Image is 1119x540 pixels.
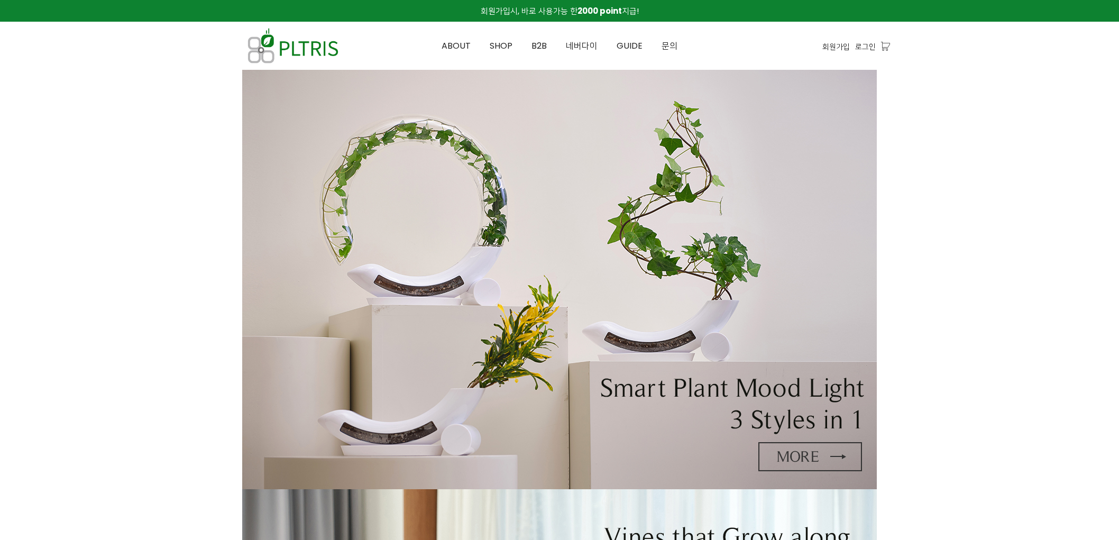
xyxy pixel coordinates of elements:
[617,40,643,52] span: GUIDE
[662,40,677,52] span: 문의
[652,22,687,70] a: 문의
[481,5,639,16] span: 회원가입시, 바로 사용가능 한 지급!
[556,22,607,70] a: 네버다이
[531,40,547,52] span: B2B
[522,22,556,70] a: B2B
[432,22,480,70] a: ABOUT
[822,41,850,52] a: 회원가입
[442,40,471,52] span: ABOUT
[490,40,512,52] span: SHOP
[855,41,876,52] a: 로그인
[577,5,622,16] strong: 2000 point
[607,22,652,70] a: GUIDE
[480,22,522,70] a: SHOP
[566,40,598,52] span: 네버다이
